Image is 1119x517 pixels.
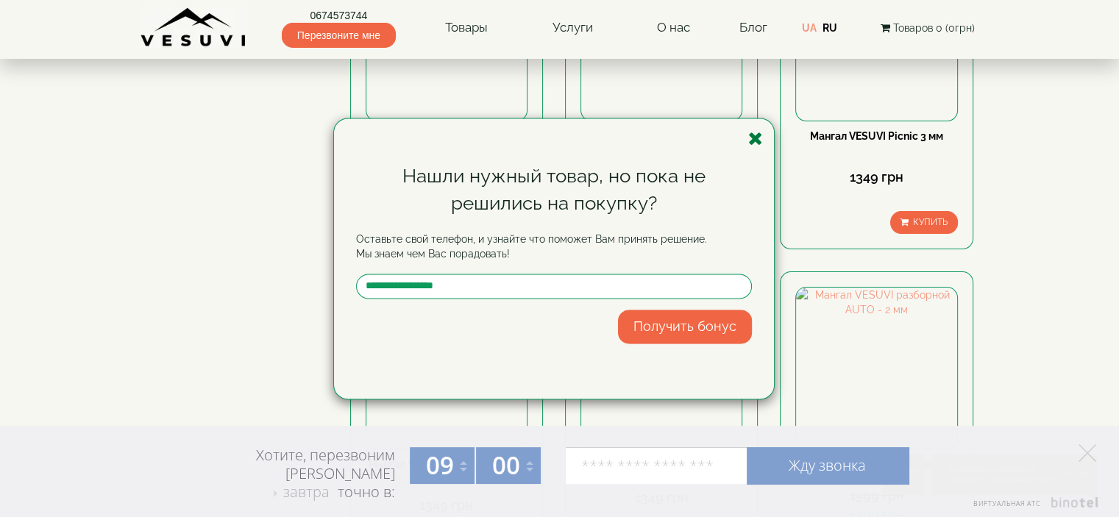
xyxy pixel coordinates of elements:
span: 09 [426,449,454,482]
p: Оставьте свой телефон, и узнайте что поможет Вам принять решение. Мы знаем чем Вас порадовать! [356,232,752,261]
span: 00 [492,449,520,482]
span: завтра [283,482,330,502]
div: Нашли нужный товар, но пока не решились на покупку? [356,163,752,217]
a: Жду звонка [747,447,909,484]
div: Хотите, перезвоним [PERSON_NAME] точно в: [199,446,395,503]
span: Виртуальная АТС [973,499,1041,508]
a: Виртуальная АТС [965,497,1101,517]
button: Получить бонус [618,310,752,343]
